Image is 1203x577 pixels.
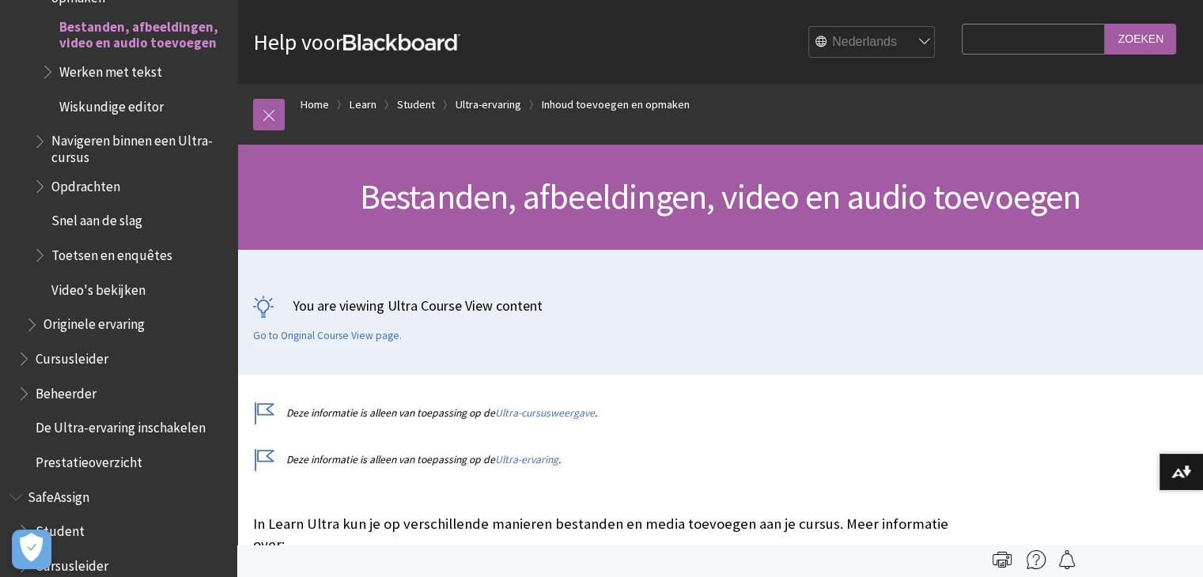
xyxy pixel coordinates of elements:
span: Snel aan de slag [51,208,142,229]
a: Home [301,95,329,115]
span: Beheerder [36,380,96,402]
span: Bestanden, afbeeldingen, video en audio toevoegen [360,175,1081,218]
span: De Ultra-ervaring inschakelen [36,414,206,436]
strong: Blackboard [343,34,460,51]
input: Zoeken [1105,24,1176,55]
span: Wiskundige editor [59,93,164,115]
a: Learn [350,95,376,115]
a: Inhoud toevoegen en opmaken [542,95,690,115]
img: Follow this page [1057,550,1076,569]
span: SafeAssign [28,484,89,505]
span: Bestanden, afbeeldingen, video en audio toevoegen [59,13,226,51]
span: Cursusleider [36,552,108,574]
a: Ultra-ervaring [456,95,521,115]
a: Go to Original Course View page. [253,329,402,343]
p: Deze informatie is alleen van toepassing op de . [253,405,953,420]
a: Ultra-ervaring [495,453,558,466]
a: Student [397,95,435,115]
span: Prestatieoverzicht [36,449,142,470]
span: Werken met tekst [59,58,162,80]
span: Opdrachten [51,173,120,194]
p: You are viewing Ultra Course View content [253,296,1187,315]
a: Ultra-cursusweergave [495,406,595,420]
span: Originele ervaring [44,311,145,333]
img: More help [1027,550,1046,569]
span: Toetsen en enquêtes [51,242,172,263]
span: Student [36,518,85,539]
span: Video's bekijken [51,277,146,298]
select: Site Language Selector [809,27,936,58]
span: Navigeren binnen een Ultra-cursus [51,128,226,165]
img: Print [993,550,1012,569]
p: Deze informatie is alleen van toepassing op de . [253,452,953,467]
a: Help voorBlackboard [253,28,460,56]
button: Open Preferences [12,530,51,569]
p: In Learn Ultra kun je op verschillende manieren bestanden en media toevoegen aan je cursus. Meer ... [253,514,953,555]
span: Cursusleider [36,345,108,367]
